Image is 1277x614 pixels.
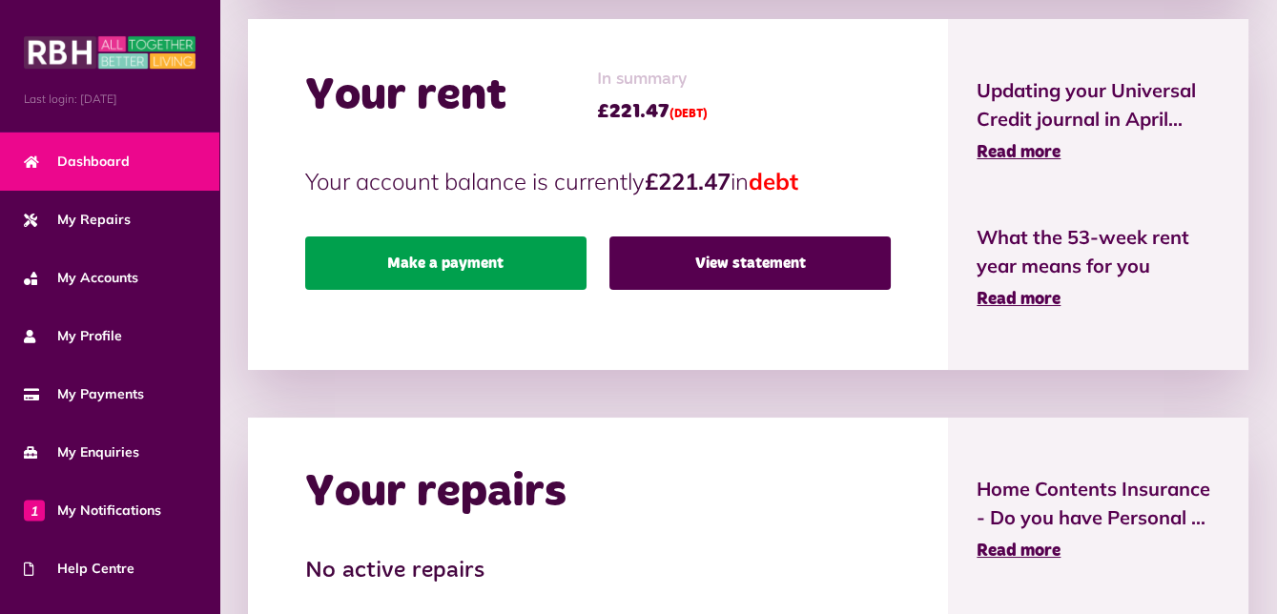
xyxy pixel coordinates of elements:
span: 1 [24,500,45,521]
p: Your account balance is currently in [305,164,891,198]
h3: No active repairs [305,558,891,585]
span: What the 53-week rent year means for you [977,223,1220,280]
span: My Repairs [24,210,131,230]
span: In summary [597,67,708,92]
span: My Notifications [24,501,161,521]
span: My Payments [24,384,144,404]
span: Dashboard [24,152,130,172]
strong: £221.47 [645,167,731,195]
img: MyRBH [24,33,196,72]
span: My Accounts [24,268,138,288]
a: Updating your Universal Credit journal in April... Read more [977,76,1220,166]
a: What the 53-week rent year means for you Read more [977,223,1220,313]
span: Last login: [DATE] [24,91,196,108]
span: Read more [977,291,1061,308]
a: View statement [609,236,891,290]
span: My Profile [24,326,122,346]
a: Make a payment [305,236,587,290]
span: My Enquiries [24,442,139,462]
span: Read more [977,542,1061,560]
span: Updating your Universal Credit journal in April... [977,76,1220,133]
span: Read more [977,144,1061,161]
h2: Your repairs [305,465,566,521]
span: Home Contents Insurance - Do you have Personal ... [977,475,1220,532]
span: £221.47 [597,97,708,126]
span: debt [749,167,798,195]
span: Help Centre [24,559,134,579]
h2: Your rent [305,69,506,124]
span: (DEBT) [669,109,708,120]
a: Home Contents Insurance - Do you have Personal ... Read more [977,475,1220,564]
